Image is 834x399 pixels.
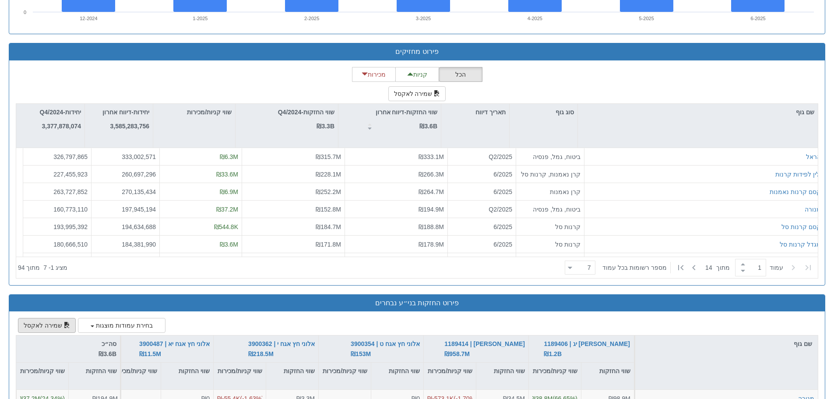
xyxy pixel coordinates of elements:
[109,363,161,389] div: שווי קניות/מכירות
[770,263,783,272] span: ‏עמוד
[20,339,116,359] div: סה״כ
[316,240,341,247] span: ₪171.8M
[27,152,88,161] div: 326,797,865
[419,223,444,230] span: ₪188.8M
[24,10,26,15] text: 0
[781,222,821,231] button: קסם קרנות סל
[750,16,765,21] text: 6-2025
[95,169,156,178] div: 260,697,296
[40,107,81,117] p: יחידות-Q4/2024
[18,258,67,277] div: ‏מציג 1 - 7 ‏ מתוך 94
[161,363,213,379] div: שווי החזקות
[16,299,818,307] h3: פירוט החזקות בני״ע נבחרים
[80,16,97,21] text: 12-2024
[441,104,509,120] div: תאריך דיווח
[42,123,81,130] strong: 3,377,878,074
[139,350,161,357] span: ₪11.5M
[139,339,210,359] button: אלוני חץ אגח יא | 3900487 ₪11.5M
[248,339,315,359] div: אלוני חץ אגח י | 3900362
[520,187,581,196] div: קרן נאמנות
[439,67,482,82] button: הכל
[376,107,437,117] p: שווי החזקות-דיווח אחרון
[419,170,444,177] span: ₪266.3M
[216,205,238,212] span: ₪37.2M
[102,107,149,117] p: יחידות-דיווח אחרון
[770,187,821,196] button: קסם קרנות נאמנות
[806,152,821,161] button: הראל
[216,170,238,177] span: ₪33.6M
[544,339,630,359] button: [PERSON_NAME] יג | 1189406 ₪1.2B
[99,350,116,357] span: ₪3.6B
[317,123,334,130] strong: ₪3.3B
[16,48,818,56] h3: פירוט מחזיקים
[510,104,577,120] div: סוג גוף
[316,188,341,195] span: ₪252.2M
[316,170,341,177] span: ₪228.1M
[520,169,581,178] div: קרן נאמנות, קרנות סל
[316,223,341,230] span: ₪184.7M
[520,222,581,231] div: קרנות סל
[95,240,156,248] div: 184,381,990
[544,339,630,359] div: [PERSON_NAME] יג | 1189406
[153,104,235,120] div: שווי קניות/מכירות
[27,169,88,178] div: 227,455,923
[248,339,315,359] button: אלוני חץ אגח י | 3900362 ₪218.5M
[705,263,716,272] span: 14
[214,363,266,389] div: שווי קניות/מכירות
[214,223,238,230] span: ₪544.8K
[316,205,341,212] span: ₪152.8M
[805,205,821,213] button: מנורה
[578,104,818,120] div: שם גוף
[419,153,444,160] span: ₪333.1M
[520,205,581,213] div: ביטוח, גמל, פנסיה
[304,16,319,21] text: 2-2025
[395,67,439,82] button: קניות
[18,318,76,333] button: שמירה לאקסל
[419,188,444,195] span: ₪264.7M
[95,222,156,231] div: 194,634,688
[110,123,149,130] strong: 3,585,283,756
[371,363,423,379] div: שווי החזקות
[528,16,542,21] text: 4-2025
[220,188,238,195] span: ₪6.9M
[27,187,88,196] div: 263,727,852
[775,169,821,178] button: ילין לפידות קרנות
[95,152,156,161] div: 333,002,571
[544,350,562,357] span: ₪1.2B
[419,205,444,212] span: ₪194.9M
[451,205,512,213] div: Q2/2025
[266,363,318,379] div: שווי החזקות
[451,187,512,196] div: 6/2025
[27,240,88,248] div: 180,666,510
[351,350,371,357] span: ₪153M
[639,16,654,21] text: 5-2025
[16,363,68,389] div: שווי קניות/מכירות
[220,240,238,247] span: ₪3.6M
[451,152,512,161] div: Q2/2025
[780,240,821,248] button: מגדל קרנות סל
[529,363,581,389] div: שווי קניות/מכירות
[248,350,274,357] span: ₪218.5M
[352,67,396,82] button: מכירות
[316,153,341,160] span: ₪315.7M
[139,339,210,359] div: אלוני חץ אגח יא | 3900487
[419,240,444,247] span: ₪178.9M
[520,240,581,248] div: קרנות סל
[193,16,208,21] text: 1-2025
[444,350,470,357] span: ₪958.7M
[451,240,512,248] div: 6/2025
[444,339,525,359] div: [PERSON_NAME] | 1189414
[602,263,667,272] span: ‏מספר רשומות בכל עמוד
[27,222,88,231] div: 193,995,392
[388,86,446,101] button: שמירה לאקסל
[419,123,437,130] strong: ₪3.6B
[27,205,88,213] div: 160,773,110
[451,169,512,178] div: 6/2025
[416,16,431,21] text: 3-2025
[351,339,420,359] div: אלוני חץ אגח ט | 3900354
